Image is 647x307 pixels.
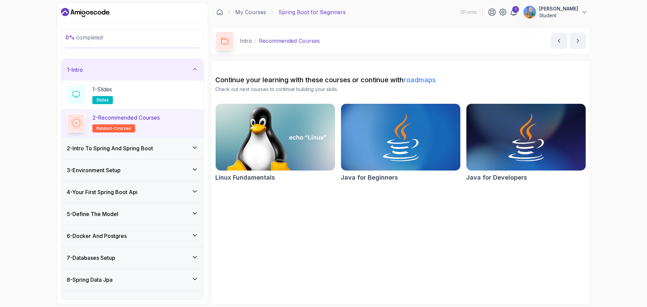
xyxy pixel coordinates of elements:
[341,173,398,182] h2: Java for Beginners
[215,173,275,182] h2: Linux Fundamentals
[240,37,252,45] p: Intro
[67,114,198,132] button: 2-Recommended Coursesrelated-courses
[466,173,527,182] h2: Java for Developers
[67,166,121,174] h3: 3 - Environment Setup
[61,59,204,81] button: 1-Intro
[61,247,204,269] button: 7-Databases Setup
[67,232,127,240] h3: 6 - Docker And Postgres
[404,76,436,84] a: roadmaps
[216,104,335,171] img: Linux Fundamentals card
[216,9,223,16] a: Dashboard
[96,97,109,103] span: slides
[512,6,519,13] div: 1
[460,9,477,16] p: 0 Points
[61,181,204,203] button: 4-Your First Spring Boot Api
[67,85,198,104] button: 1-Slidesslides
[510,8,518,16] a: 1
[61,7,110,18] a: Dashboard
[67,66,83,74] h3: 1 - Intro
[551,33,567,49] button: previous content
[61,269,204,290] button: 8-Spring Data Jpa
[67,276,113,284] h3: 8 - Spring Data Jpa
[259,37,320,45] p: Recommended Courses
[61,225,204,247] button: 6-Docker And Postgres
[65,34,103,41] span: completed
[92,114,160,122] p: 2 - Recommended Courses
[215,103,335,182] a: Linux Fundamentals cardLinux Fundamentals
[341,104,460,171] img: Java for Beginners card
[215,75,586,85] h2: Continue your learning with these courses or continue with
[61,159,204,181] button: 3-Environment Setup
[67,298,85,306] h3: 9 - Crud
[523,6,536,19] img: user profile image
[539,5,578,12] p: [PERSON_NAME]
[278,8,346,16] p: Spring Boot for Beginners
[235,8,266,16] a: My Courses
[92,85,112,93] p: 1 - Slides
[466,104,586,171] img: Java for Developers card
[570,33,586,49] button: next content
[466,103,586,182] a: Java for Developers cardJava for Developers
[67,188,137,196] h3: 4 - Your First Spring Boot Api
[65,34,75,41] span: 0 %
[67,210,118,218] h3: 5 - Define The Model
[539,12,578,19] p: Student
[523,5,588,19] button: user profile image[PERSON_NAME]Student
[341,103,461,182] a: Java for Beginners cardJava for Beginners
[215,86,586,93] p: Check out next courses to continue building your skills.
[96,126,131,131] span: related-courses
[61,137,204,159] button: 2-Intro To Spring And Spring Boot
[61,203,204,225] button: 5-Define The Model
[67,144,153,152] h3: 2 - Intro To Spring And Spring Boot
[67,254,115,262] h3: 7 - Databases Setup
